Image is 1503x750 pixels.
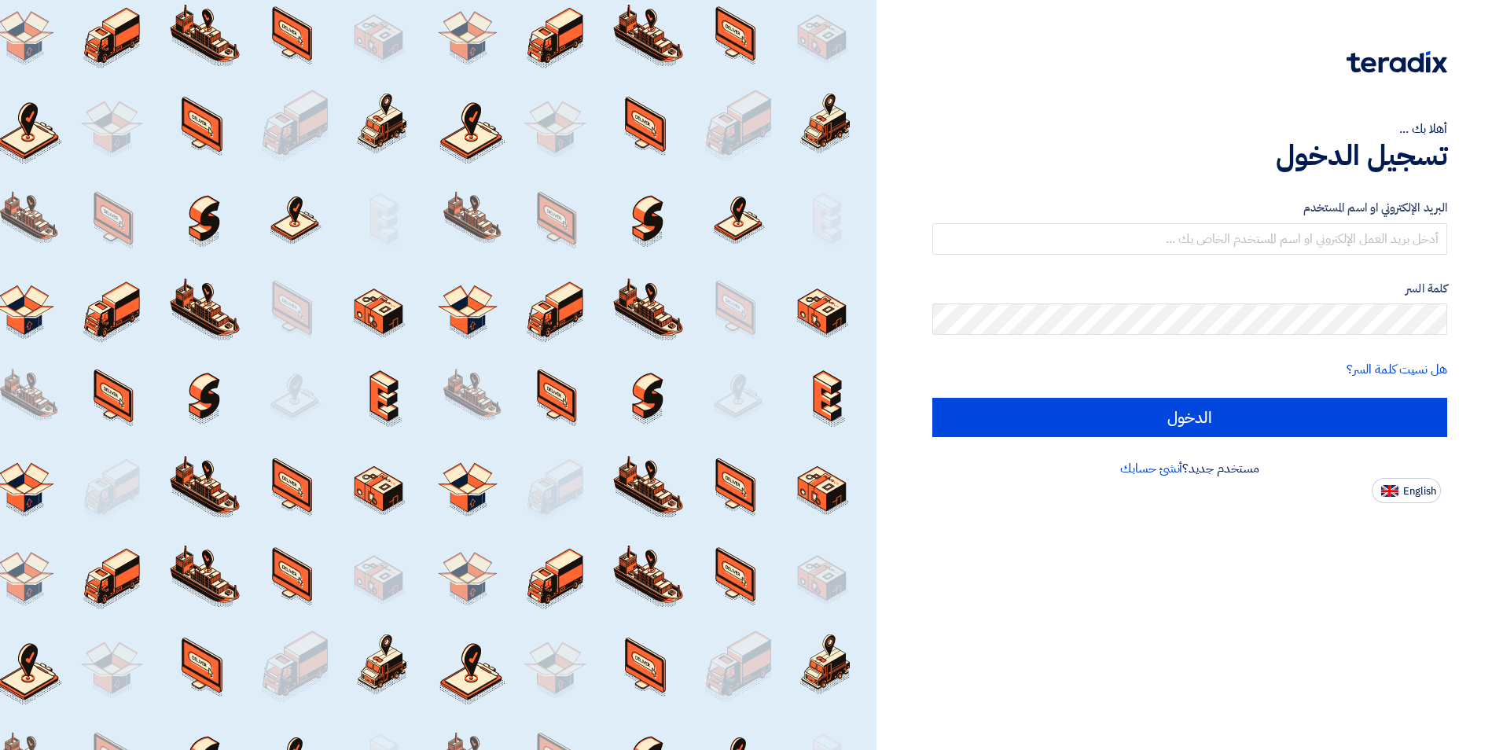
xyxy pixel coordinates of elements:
label: البريد الإلكتروني او اسم المستخدم [932,199,1447,217]
input: أدخل بريد العمل الإلكتروني او اسم المستخدم الخاص بك ... [932,223,1447,255]
button: English [1372,478,1441,503]
div: مستخدم جديد؟ [932,459,1447,478]
img: en-US.png [1381,485,1398,497]
label: كلمة السر [932,280,1447,298]
h1: تسجيل الدخول [932,138,1447,173]
span: English [1403,486,1436,497]
div: أهلا بك ... [932,119,1447,138]
input: الدخول [932,398,1447,437]
img: Teradix logo [1347,51,1447,73]
a: هل نسيت كلمة السر؟ [1347,360,1447,379]
a: أنشئ حسابك [1120,459,1182,478]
